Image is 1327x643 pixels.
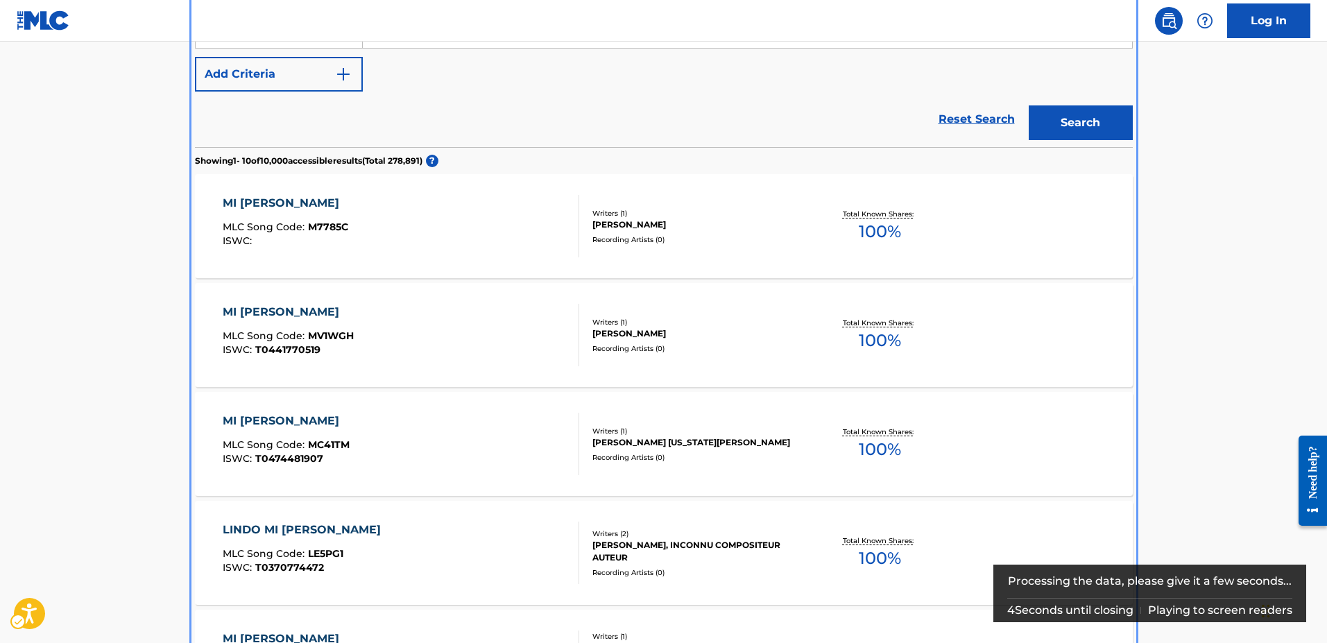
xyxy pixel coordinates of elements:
[223,438,308,451] span: MLC Song Code :
[859,546,901,571] span: 100 %
[308,221,348,233] span: M7785C
[426,155,438,167] span: ?
[223,329,308,342] span: MLC Song Code :
[223,413,350,429] div: MI [PERSON_NAME]
[17,10,70,31] img: MLC Logo
[223,221,308,233] span: MLC Song Code :
[223,522,388,538] div: LINDO MI [PERSON_NAME]
[592,539,802,564] div: [PERSON_NAME], INCONNU COMPOSITEUR AUTEUR
[1197,12,1213,29] img: help
[843,427,917,437] p: Total Known Shares:
[859,219,901,244] span: 100 %
[592,567,802,578] div: Recording Artists ( 0 )
[223,234,255,247] span: ISWC :
[195,501,1133,605] a: LINDO MI [PERSON_NAME]MLC Song Code:LE5PG1ISWC:T0370774472Writers (2)[PERSON_NAME], INCONNU COMPO...
[1029,105,1133,140] button: Search
[592,234,802,245] div: Recording Artists ( 0 )
[592,426,802,436] div: Writers ( 1 )
[255,561,324,574] span: T0370774472
[308,329,354,342] span: MV1WGH
[1007,565,1293,598] div: Processing the data, please give it a few seconds...
[592,452,802,463] div: Recording Artists ( 0 )
[223,343,255,356] span: ISWC :
[843,209,917,219] p: Total Known Shares:
[308,438,350,451] span: MC41TM
[592,208,802,218] div: Writers ( 1 )
[592,343,802,354] div: Recording Artists ( 0 )
[223,195,348,212] div: MI [PERSON_NAME]
[1288,425,1327,536] iframe: Iframe | Resource Center
[195,283,1133,387] a: MI [PERSON_NAME]MLC Song Code:MV1WGHISWC:T0441770519Writers (1)[PERSON_NAME]Recording Artists (0)...
[932,104,1022,135] a: Reset Search
[1161,12,1177,29] img: search
[592,218,802,231] div: [PERSON_NAME]
[859,328,901,353] span: 100 %
[195,174,1133,278] a: MI [PERSON_NAME]MLC Song Code:M7785CISWC:Writers (1)[PERSON_NAME]Recording Artists (0)Total Known...
[1227,3,1310,38] a: Log In
[592,436,802,449] div: [PERSON_NAME] [US_STATE][PERSON_NAME]
[335,66,352,83] img: 9d2ae6d4665cec9f34b9.svg
[308,547,343,560] span: LE5PG1
[195,155,422,167] p: Showing 1 - 10 of 10,000 accessible results (Total 278,891 )
[1007,603,1015,617] span: 4
[255,452,323,465] span: T0474481907
[592,327,802,340] div: [PERSON_NAME]
[223,547,308,560] span: MLC Song Code :
[255,343,320,356] span: T0441770519
[223,561,255,574] span: ISWC :
[195,392,1133,496] a: MI [PERSON_NAME]MLC Song Code:MC41TMISWC:T0474481907Writers (1)[PERSON_NAME] [US_STATE][PERSON_NA...
[859,437,901,462] span: 100 %
[592,631,802,642] div: Writers ( 1 )
[223,452,255,465] span: ISWC :
[843,535,917,546] p: Total Known Shares:
[223,304,354,320] div: MI [PERSON_NAME]
[195,14,1133,147] form: Search Form
[592,317,802,327] div: Writers ( 1 )
[195,57,363,92] button: Add Criteria
[592,529,802,539] div: Writers ( 2 )
[843,318,917,328] p: Total Known Shares:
